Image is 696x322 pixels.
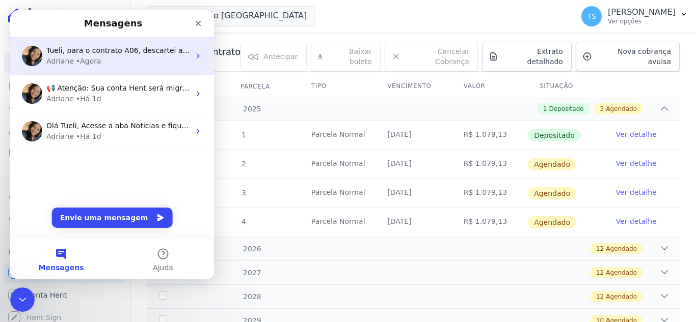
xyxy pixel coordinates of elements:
button: Loteamento [GEOGRAPHIC_DATA] [147,6,315,25]
span: 12 [596,268,604,277]
th: Vencimento [375,76,451,97]
button: Ajuda [102,228,204,269]
span: Ajuda [143,254,163,261]
td: [DATE] [375,179,451,208]
span: 4 [240,218,246,226]
div: • Agora [66,46,91,56]
button: TS [PERSON_NAME] Ver opções [573,2,696,31]
a: Visão Geral [4,31,126,51]
span: TS [587,13,596,20]
span: 1 [240,131,246,139]
button: Envie uma mensagem [42,197,163,218]
span: Agendado [528,158,576,170]
th: Valor [451,76,527,97]
a: Ver detalhe [616,158,657,168]
td: Parcela Normal [299,150,375,179]
td: R$ 1.079,13 [451,179,527,208]
span: Depositado [528,129,581,141]
td: R$ 1.079,13 [451,121,527,150]
td: [DATE] [375,150,451,179]
span: 3 [240,189,246,197]
td: Parcela Normal [299,208,375,237]
div: Parcela [228,76,282,97]
td: [DATE] [375,121,451,150]
span: 3 [600,104,604,113]
a: Negativação [4,210,126,230]
td: Parcela Normal [299,121,375,150]
span: Conta Hent [26,290,67,300]
iframe: Intercom live chat [10,287,35,312]
th: Tipo [299,76,375,97]
div: Plataformas [8,246,122,258]
div: • Há 1d [66,121,91,132]
div: Adriane [36,46,64,56]
p: [PERSON_NAME] [608,7,676,17]
img: Profile image for Adriane [12,111,32,131]
td: [DATE] [375,208,451,237]
span: Agendado [606,104,637,113]
span: Agendado [606,244,637,253]
span: Agendado [606,268,637,277]
span: Olá Tueli, Acesse a aba Noticias e fique por dentro das novidades Hent. Acabamos de postar uma no... [36,111,587,120]
div: Adriane [36,83,64,94]
p: Ver opções [608,17,676,25]
img: Profile image for Adriane [12,73,32,94]
td: R$ 1.079,13 [451,150,527,179]
span: Agendado [528,187,576,199]
span: 12 [596,292,604,301]
span: Nova cobrança avulsa [596,46,671,67]
div: Adriane [36,121,64,132]
a: Lotes [4,98,126,118]
a: Crédito [4,187,126,208]
span: 12 [596,244,604,253]
td: Parcela Normal [299,179,375,208]
a: Conta Hent [4,285,126,305]
a: Recebíveis [4,262,126,283]
span: Depositado [549,104,583,113]
a: Ver detalhe [616,187,657,197]
span: 1 [543,104,547,113]
span: Agendado [528,216,576,228]
a: Parcelas [4,75,126,96]
span: Extrato detalhado [502,46,563,67]
a: Ver detalhe [616,216,657,226]
div: • Há 1d [66,83,91,94]
span: 2 [240,160,246,168]
a: Clientes [4,120,126,140]
a: Contratos [4,53,126,73]
span: Agendado [606,292,637,301]
iframe: Intercom live chat [10,10,214,279]
a: Ver detalhe [616,129,657,139]
th: Situação [527,76,603,97]
a: Nova cobrança avulsa [576,42,680,71]
img: Profile image for Adriane [12,36,32,56]
a: Transferências [4,165,126,185]
td: R$ 1.079,13 [451,208,527,237]
a: Extrato detalhado [482,42,572,71]
span: Mensagens [29,254,74,261]
a: Minha Carteira [4,142,126,163]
